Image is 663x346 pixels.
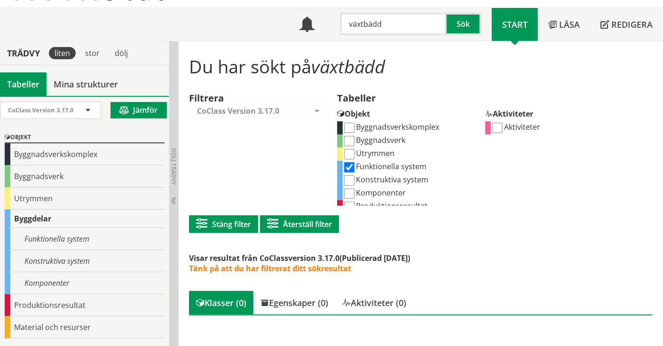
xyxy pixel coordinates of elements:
button: Sök [447,13,481,35]
div: Trädvy [2,48,45,58]
div: dölj [109,47,134,59]
a: Läsa [538,8,590,41]
button: Jämför [110,102,167,118]
input: Byggnadsverkskomplex [344,123,355,133]
label: Filtrera [189,92,224,104]
div: Byggnadsverk [5,165,165,188]
span: CoClass Version 3.17.0 [8,106,73,114]
label: Aktiviteter [491,122,540,132]
a: Mina strukturer [47,72,125,96]
div: Objekt [337,104,478,121]
div: Objekt [5,132,165,143]
span: växtbädd [311,54,385,79]
label: Konstruktiva system [343,174,428,185]
div: Byggdelar [5,210,165,228]
div: Aktiviteter (0) [335,291,413,315]
label: Funktionella system [343,161,426,172]
span: (Publicerad [DATE]) [339,253,410,263]
span: Dölj trädvy [170,148,178,185]
div: Komponenter [5,272,165,294]
div: Klasser (0) [189,291,253,315]
label: Byggnadsverkskomplex [343,122,439,132]
span: Visar resultat från CoClassversion 3.17.0 [189,253,339,263]
div: stor [79,47,105,59]
input: Konstruktiva system [344,175,355,186]
span: CoClass Version 3.17.0 [197,106,279,116]
span: Start [502,19,528,30]
div: liten [49,47,76,59]
div: Produktionsresultat [5,294,165,316]
input: Utrymmen [344,149,355,159]
div: Konstruktiva system [5,250,165,272]
input: Funktionella system [344,162,355,173]
input: Produktionsresultat [344,202,355,212]
h1: Du har sökt på [189,56,652,77]
button: Stäng filter [189,215,258,233]
input: Komponenter [344,189,355,199]
input: Aktiviteter [492,123,503,133]
input: Byggnadsverk [344,136,355,146]
div: Utrymmen [5,188,165,210]
label: Tabeller [337,92,376,107]
div: Byggnadsverkskomplex [5,143,165,165]
input: Sök [340,13,447,35]
a: Redigera [590,8,663,41]
span: Notifikationer [300,18,315,33]
span: Redigera [611,19,653,30]
label: Byggnadsverk [343,135,405,145]
span: Läsa [559,19,580,30]
button: Återställ filter [260,215,339,233]
div: Egenskaper (0) [253,291,335,315]
span: Tänk på att du har filtrerat ditt sökresultat [189,263,351,274]
div: Funktionella system [5,228,165,250]
a: Start [492,8,538,41]
div: Material och resurser [5,316,165,338]
div: Aktiviteter [485,104,626,121]
label: Utrymmen [343,148,395,158]
label: Produktionsresultat [343,201,427,211]
label: Komponenter [343,188,406,198]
